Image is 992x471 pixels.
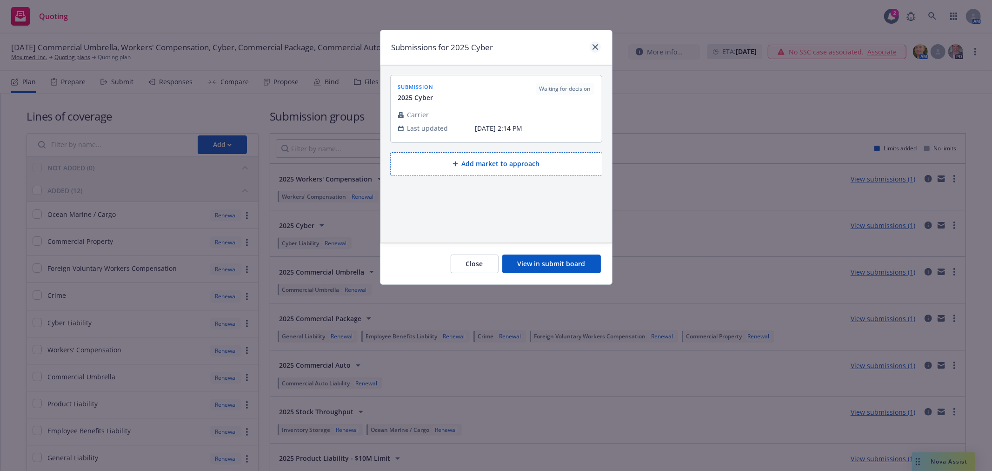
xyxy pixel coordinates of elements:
a: close [590,41,601,53]
h1: Submissions for 2025 Cyber [392,41,493,54]
span: [DATE] 2:14 PM [475,123,594,133]
button: Close [451,255,499,273]
span: 2025 Cyber [398,93,434,102]
span: Last updated [407,123,448,133]
span: Carrier [407,110,429,120]
span: Waiting for decision [539,85,591,93]
button: Add market to approach [390,152,602,175]
span: submission [398,83,434,91]
button: View in submit board [502,255,601,273]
